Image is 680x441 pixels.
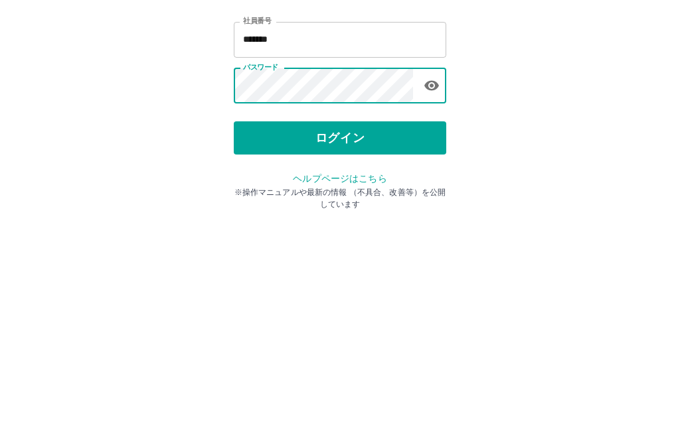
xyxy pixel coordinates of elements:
p: ※操作マニュアルや最新の情報 （不具合、改善等）を公開しています [234,294,446,318]
label: パスワード [243,170,278,180]
h2: ログイン [297,84,384,109]
a: ヘルプページはこちら [293,281,386,292]
button: ログイン [234,229,446,263]
label: 社員番号 [243,124,271,134]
